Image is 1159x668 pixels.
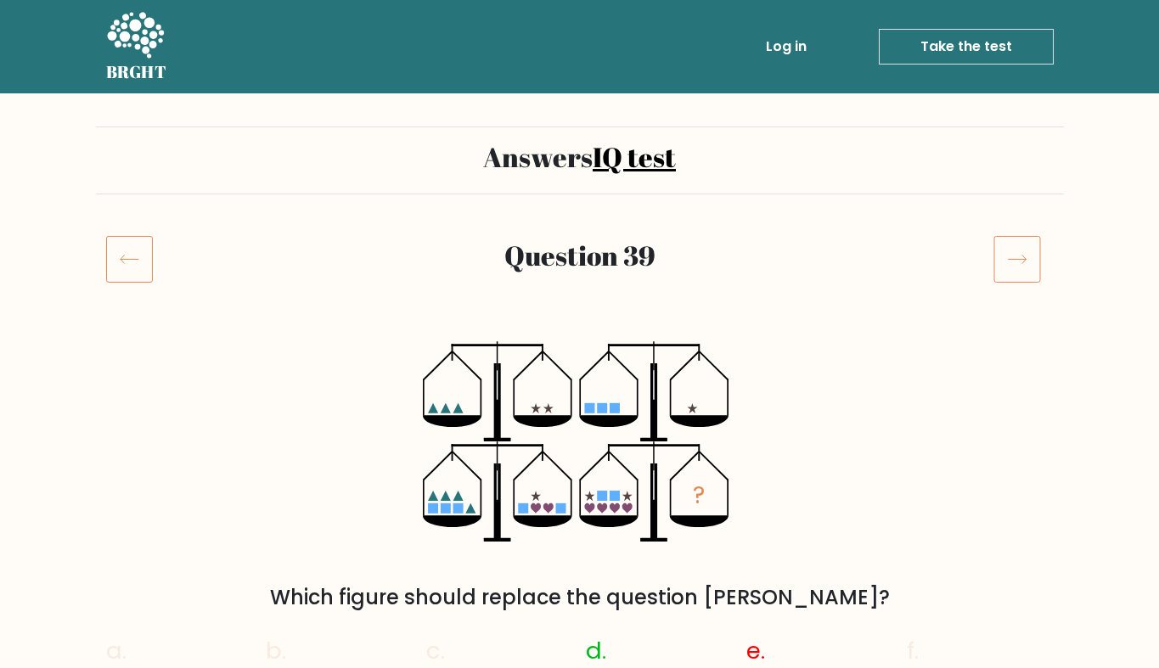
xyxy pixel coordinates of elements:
span: e. [746,634,765,667]
span: a. [106,634,127,667]
h2: Question 39 [187,239,973,272]
a: IQ test [593,138,676,175]
span: d. [586,634,606,667]
h2: Answers [106,141,1054,173]
a: Log in [759,30,813,64]
span: f. [907,634,919,667]
a: Take the test [879,29,1054,65]
a: BRGHT [106,7,167,87]
h5: BRGHT [106,62,167,82]
span: b. [266,634,286,667]
span: c. [426,634,445,667]
div: Which figure should replace the question [PERSON_NAME]? [116,582,1044,613]
tspan: ? [693,479,705,512]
